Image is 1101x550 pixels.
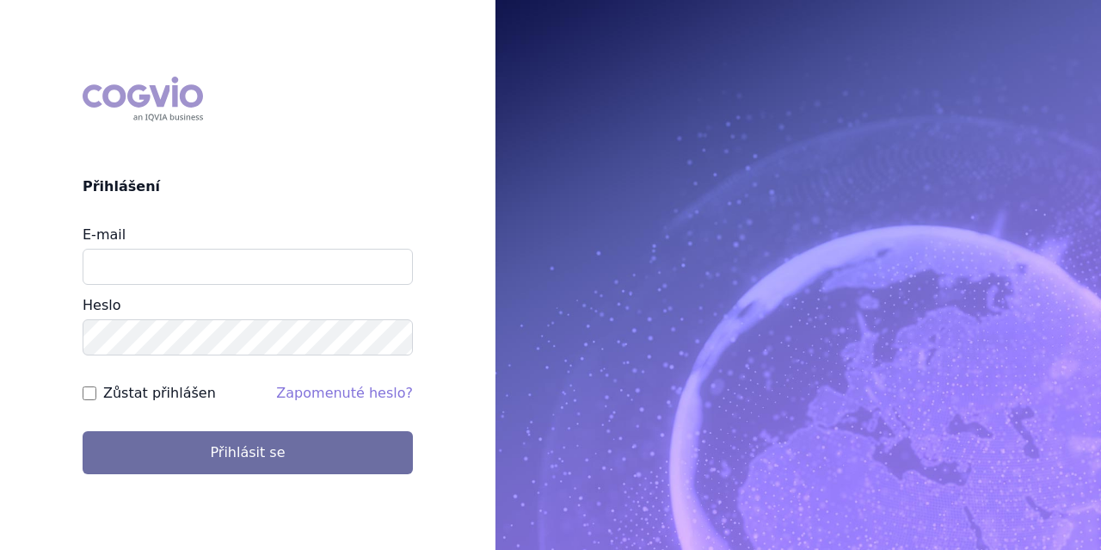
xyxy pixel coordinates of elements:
h2: Přihlášení [83,176,413,197]
label: E-mail [83,226,126,243]
label: Heslo [83,297,120,313]
button: Přihlásit se [83,431,413,474]
div: COGVIO [83,77,203,121]
label: Zůstat přihlášen [103,383,216,404]
a: Zapomenuté heslo? [276,385,413,401]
